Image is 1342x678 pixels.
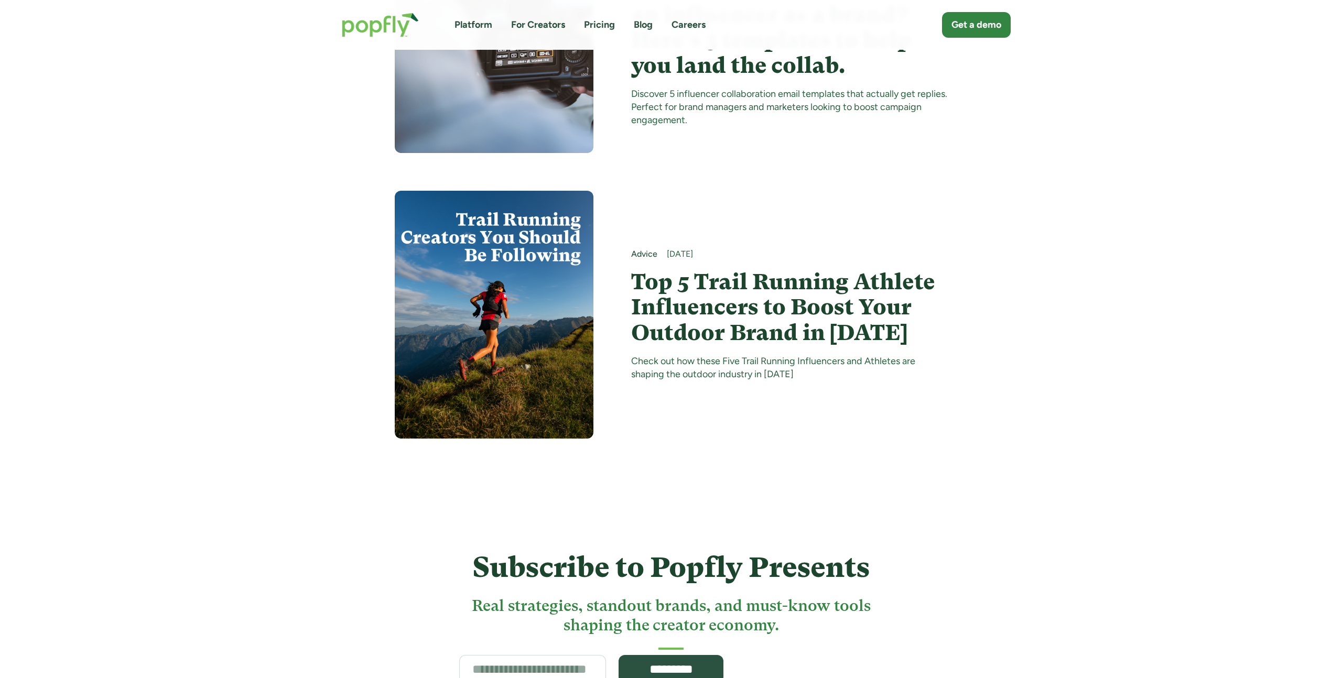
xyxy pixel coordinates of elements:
h4: Subscribe to Popfly Presents [473,552,870,583]
div: [DATE] [667,248,948,260]
h3: Real strategies, standout brands, and must-know tools shaping the creator economy. [454,596,889,635]
a: Careers [672,18,706,31]
a: Advice [631,248,657,260]
a: Pricing [584,18,615,31]
a: Top 5 Trail Running Athlete Influencers to Boost Your Outdoor Brand in [DATE] [631,269,948,345]
div: Discover 5 influencer collaboration email templates that actually get replies. Perfect for brand ... [631,88,948,127]
a: Get a demo [942,12,1011,38]
div: Get a demo [951,18,1001,31]
a: For Creators [511,18,565,31]
a: Blog [634,18,653,31]
a: Platform [454,18,492,31]
div: Check out how these Five Trail Running Influencers and Athletes are shaping the outdoor industry ... [631,355,948,381]
a: home [331,2,429,48]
